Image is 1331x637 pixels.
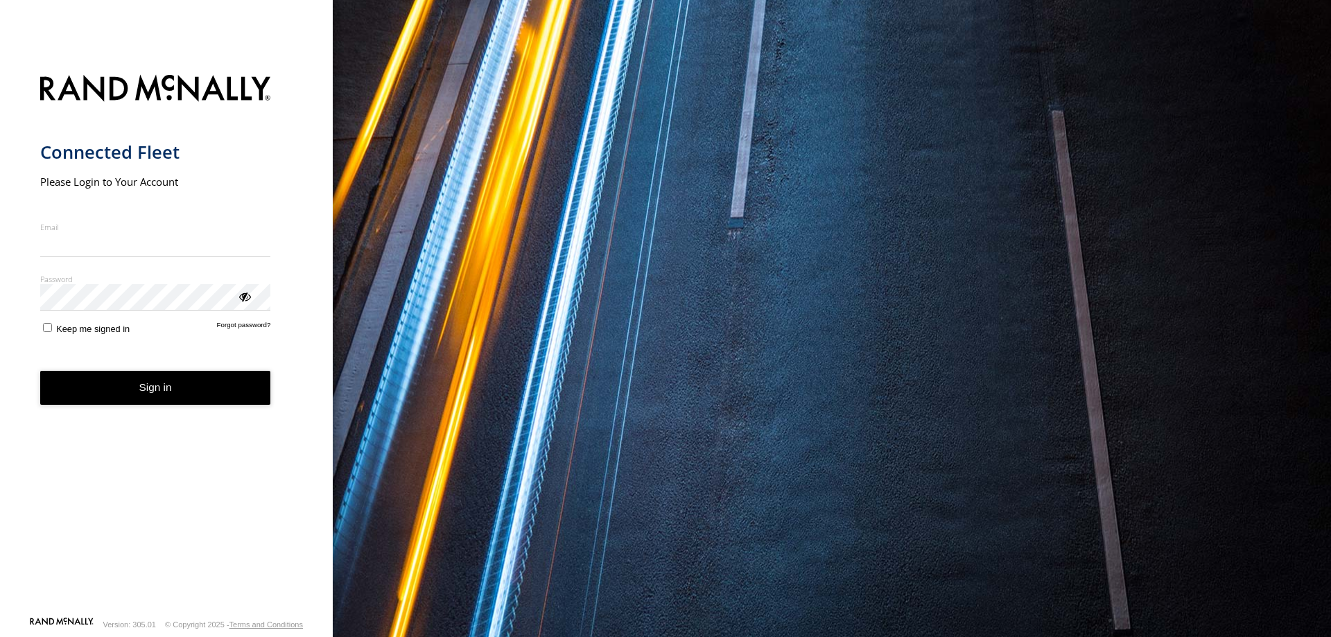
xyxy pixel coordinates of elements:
[103,620,156,629] div: Version: 305.01
[40,175,271,189] h2: Please Login to Your Account
[40,274,271,284] label: Password
[40,72,271,107] img: Rand McNally
[165,620,303,629] div: © Copyright 2025 -
[30,618,94,631] a: Visit our Website
[217,321,271,334] a: Forgot password?
[40,141,271,164] h1: Connected Fleet
[40,371,271,405] button: Sign in
[43,323,52,332] input: Keep me signed in
[229,620,303,629] a: Terms and Conditions
[40,222,271,232] label: Email
[40,67,293,616] form: main
[237,289,251,303] div: ViewPassword
[56,324,130,334] span: Keep me signed in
